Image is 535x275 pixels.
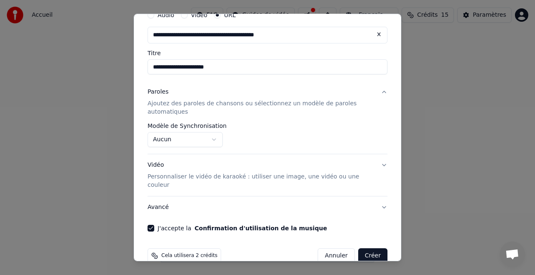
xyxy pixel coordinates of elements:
label: Audio [158,12,174,18]
button: Annuler [318,248,354,263]
button: Créer [358,248,387,263]
button: VidéoPersonnaliser le vidéo de karaoké : utiliser une image, une vidéo ou une couleur [148,154,387,196]
label: J'accepte la [158,225,327,231]
button: J'accepte la [194,225,327,231]
div: ParolesAjoutez des paroles de chansons ou sélectionnez un modèle de paroles automatiques [148,123,387,154]
span: Cela utilisera 2 crédits [161,252,217,259]
button: ParolesAjoutez des paroles de chansons ou sélectionnez un modèle de paroles automatiques [148,81,387,123]
div: Paroles [148,88,168,96]
label: Modèle de Synchronisation [148,123,227,129]
div: Vidéo [148,161,374,189]
p: Ajoutez des paroles de chansons ou sélectionnez un modèle de paroles automatiques [148,99,374,116]
label: URL [224,12,236,18]
label: Vidéo [191,12,207,18]
label: Titre [148,50,387,56]
button: Avancé [148,196,387,218]
p: Personnaliser le vidéo de karaoké : utiliser une image, une vidéo ou une couleur [148,173,374,189]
